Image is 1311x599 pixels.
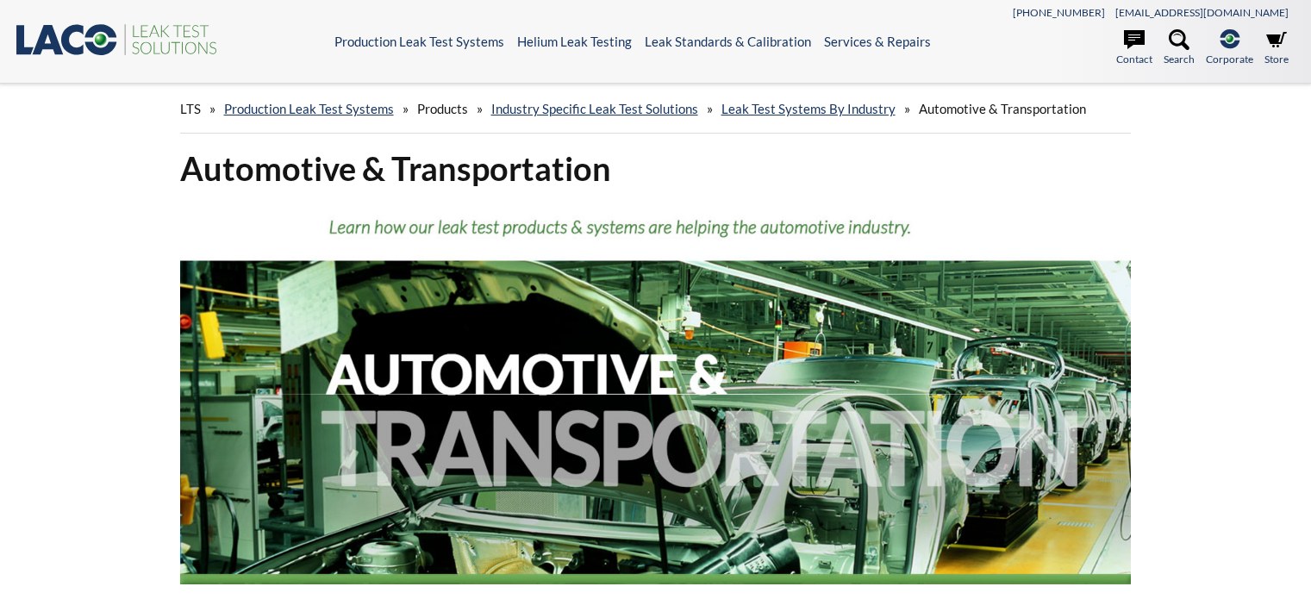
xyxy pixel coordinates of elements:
a: Services & Repairs [824,34,931,49]
a: Production Leak Test Systems [334,34,504,49]
span: LTS [180,101,201,116]
a: Leak Test Systems by Industry [721,101,896,116]
a: [PHONE_NUMBER] [1013,6,1105,19]
img: Automotive & Transportation header [180,203,1132,584]
a: Search [1164,29,1195,67]
a: [EMAIL_ADDRESS][DOMAIN_NAME] [1115,6,1289,19]
span: Corporate [1206,51,1253,67]
h1: Automotive & Transportation [180,147,1132,190]
a: Production Leak Test Systems [224,101,394,116]
a: Store [1264,29,1289,67]
span: Products [417,101,468,116]
a: Contact [1116,29,1152,67]
a: Helium Leak Testing [517,34,632,49]
a: Leak Standards & Calibration [645,34,811,49]
span: Automotive & Transportation [919,101,1086,116]
div: » » » » » [180,84,1132,134]
a: Industry Specific Leak Test Solutions [491,101,698,116]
